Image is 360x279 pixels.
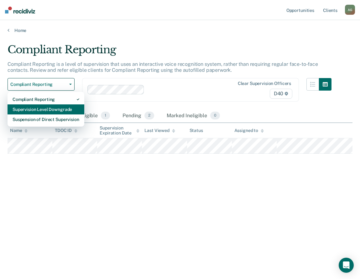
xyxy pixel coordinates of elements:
div: Pending2 [121,109,155,123]
div: Assigned to [234,128,264,133]
div: Supervision Expiration Date [100,125,139,136]
span: Compliant Reporting [10,82,67,87]
button: AG [345,5,355,15]
div: Compliant Reporting [8,43,331,61]
div: Name [10,128,28,133]
span: D40 [270,89,292,99]
div: Last Viewed [144,128,175,133]
div: Open Intercom Messenger [339,258,354,273]
div: Suspension of Direct Supervision [13,114,79,124]
span: 0 [210,112,220,120]
div: A G [345,5,355,15]
div: Status [190,128,203,133]
div: Clear supervision officers [238,81,291,86]
div: Marked Ineligible0 [165,109,221,123]
button: Compliant Reporting [8,78,75,91]
span: 2 [144,112,154,120]
div: Compliant Reporting [13,94,79,104]
img: Recidiviz [5,7,35,13]
a: Home [8,28,352,33]
p: Compliant Reporting is a level of supervision that uses an interactive voice recognition system, ... [8,61,318,73]
span: 1 [101,112,110,120]
div: TDOC ID [55,128,77,133]
div: Supervision Level Downgrade [13,104,79,114]
div: Almost Eligible1 [61,109,111,123]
